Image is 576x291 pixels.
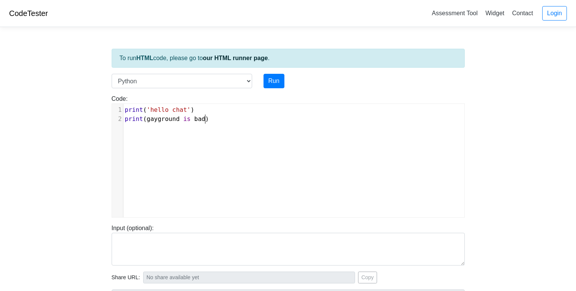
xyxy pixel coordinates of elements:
span: print [125,115,143,122]
span: Share URL: [112,274,140,282]
div: Code: [106,94,470,218]
a: Widget [482,7,507,19]
a: Login [542,6,567,21]
div: 1 [112,105,123,114]
span: is [183,115,191,122]
strong: HTML [136,55,153,61]
div: 2 [112,114,123,124]
span: gayground [147,115,180,122]
a: Assessment Tool [429,7,481,19]
button: Copy [358,272,377,283]
span: print [125,106,143,113]
a: our HTML runner page [203,55,268,61]
span: bad [194,115,205,122]
input: No share available yet [143,272,355,283]
button: Run [264,74,284,88]
a: CodeTester [9,9,48,17]
span: ( ) [125,106,194,113]
div: To run code, please go to . [112,49,465,68]
a: Contact [509,7,536,19]
span: 'hello chat' [147,106,191,113]
span: ( ) [125,115,209,122]
div: Input (optional): [106,224,470,266]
